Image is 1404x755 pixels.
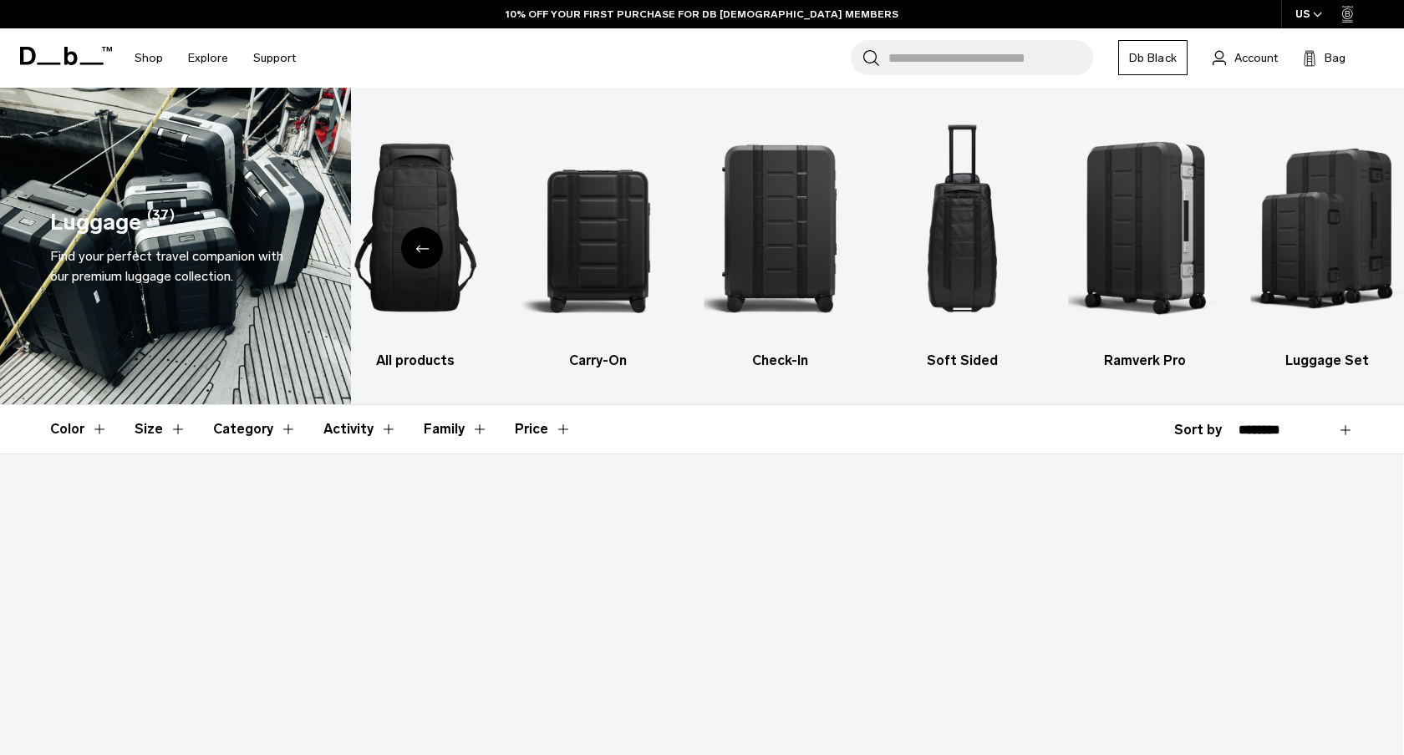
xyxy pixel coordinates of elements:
[886,113,1039,342] img: Db
[704,113,857,371] li: 3 / 6
[1251,113,1404,371] a: Db Luggage Set
[1234,49,1278,67] span: Account
[1251,113,1404,371] li: 6 / 6
[213,405,297,454] button: Toggle Filter
[253,28,296,88] a: Support
[886,113,1039,371] a: Db Soft Sided
[506,7,898,22] a: 10% OFF YOUR FIRST PURCHASE FOR DB [DEMOGRAPHIC_DATA] MEMBERS
[50,248,283,284] span: Find your perfect travel companion with our premium luggage collection.
[1118,40,1188,75] a: Db Black
[1068,113,1221,371] a: Db Ramverk Pro
[338,113,491,371] li: 1 / 6
[1068,351,1221,371] h3: Ramverk Pro
[1251,113,1404,342] img: Db
[135,405,186,454] button: Toggle Filter
[338,113,491,342] img: Db
[704,351,857,371] h3: Check-In
[50,405,108,454] button: Toggle Filter
[401,227,443,269] div: Previous slide
[521,113,674,342] img: Db
[521,113,674,371] li: 2 / 6
[338,113,491,371] a: Db All products
[1325,49,1345,67] span: Bag
[338,351,491,371] h3: All products
[515,405,572,454] button: Toggle Price
[50,205,141,240] h1: Luggage
[1251,351,1404,371] h3: Luggage Set
[135,28,163,88] a: Shop
[1068,113,1221,342] img: Db
[886,351,1039,371] h3: Soft Sided
[147,205,175,240] span: (37)
[1213,48,1278,68] a: Account
[521,113,674,371] a: Db Carry-On
[188,28,228,88] a: Explore
[424,405,488,454] button: Toggle Filter
[704,113,857,342] img: Db
[323,405,397,454] button: Toggle Filter
[1303,48,1345,68] button: Bag
[122,28,308,88] nav: Main Navigation
[1068,113,1221,371] li: 5 / 6
[521,351,674,371] h3: Carry-On
[886,113,1039,371] li: 4 / 6
[704,113,857,371] a: Db Check-In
